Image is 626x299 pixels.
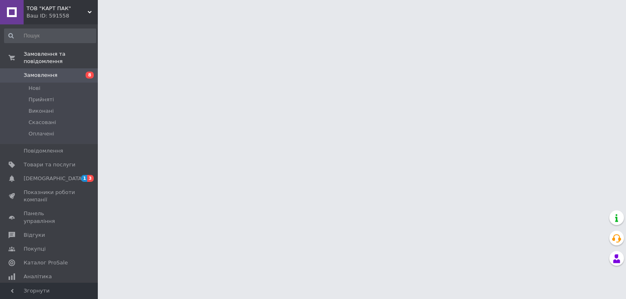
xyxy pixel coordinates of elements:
[26,5,88,12] span: ТОВ "КАРТ ПАК"
[24,175,84,182] span: [DEMOGRAPHIC_DATA]
[24,259,68,266] span: Каталог ProSale
[86,72,94,79] span: 8
[29,96,54,103] span: Прийняті
[24,231,45,239] span: Відгуки
[29,119,56,126] span: Скасовані
[26,12,98,20] div: Ваш ID: 591558
[24,147,63,155] span: Повідомлення
[29,107,54,115] span: Виконані
[4,28,96,43] input: Пошук
[24,210,75,225] span: Панель управління
[29,85,40,92] span: Нові
[24,50,98,65] span: Замовлення та повідомлення
[24,273,52,280] span: Аналітика
[24,189,75,203] span: Показники роботи компанії
[24,161,75,168] span: Товари та послуги
[24,245,46,253] span: Покупці
[24,72,57,79] span: Замовлення
[81,175,88,182] span: 1
[29,130,54,137] span: Оплачені
[87,175,94,182] span: 3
